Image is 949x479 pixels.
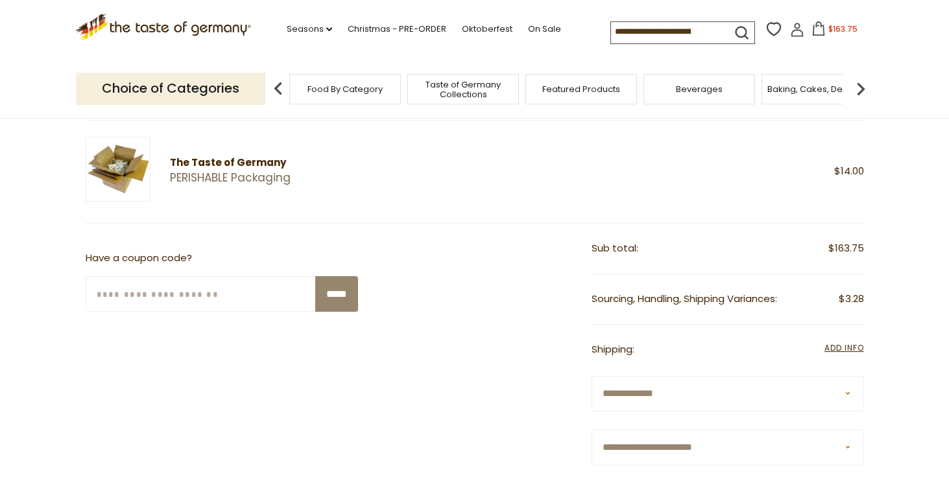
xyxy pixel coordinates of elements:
[767,84,868,94] a: Baking, Cakes, Desserts
[592,342,634,356] span: Shipping:
[76,73,265,104] p: Choice of Categories
[542,84,620,94] a: Featured Products
[86,137,150,202] img: PERISHABLE Packaging
[86,250,358,266] p: Have a coupon code?
[265,76,291,102] img: previous arrow
[462,22,512,36] a: Oktoberfest
[528,22,561,36] a: On Sale
[592,292,777,305] span: Sourcing, Handling, Shipping Variances:
[348,22,446,36] a: Christmas - PRE-ORDER
[287,22,332,36] a: Seasons
[828,23,858,34] span: $163.75
[307,84,383,94] a: Food By Category
[170,171,496,185] a: PERISHABLE Packaging
[828,240,864,257] span: $163.75
[824,342,863,353] span: Add Info
[170,155,496,171] div: The Taste of Germany
[676,84,723,94] a: Beverages
[411,80,515,99] a: Taste of Germany Collections
[839,291,864,307] span: $3.28
[848,76,874,102] img: next arrow
[834,164,864,178] span: $14.00
[807,21,862,41] button: $163.75
[592,241,638,255] span: Sub total:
